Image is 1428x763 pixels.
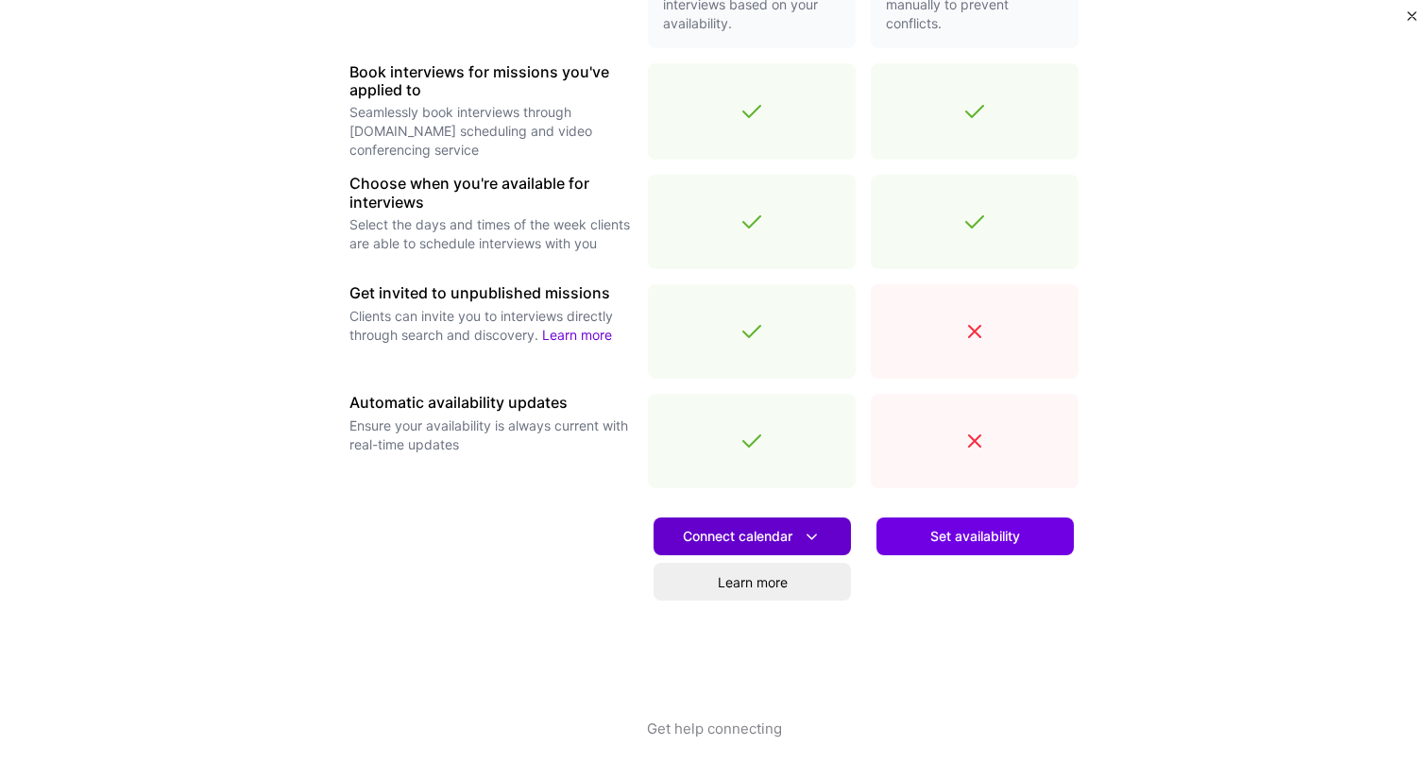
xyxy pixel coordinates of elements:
i: icon DownArrowWhite [802,527,822,547]
button: Close [1407,11,1417,31]
h3: Book interviews for missions you've applied to [349,63,633,99]
span: Set availability [930,527,1020,546]
h3: Get invited to unpublished missions [349,284,633,302]
a: Learn more [654,563,851,601]
p: Clients can invite you to interviews directly through search and discovery. [349,307,633,345]
h3: Choose when you're available for interviews [349,175,633,211]
button: Set availability [876,517,1074,555]
button: Connect calendar [654,517,851,555]
p: Ensure your availability is always current with real-time updates [349,416,633,454]
a: Learn more [542,327,612,343]
p: Select the days and times of the week clients are able to schedule interviews with you [349,215,633,253]
span: Connect calendar [683,527,822,547]
p: Seamlessly book interviews through [DOMAIN_NAME] scheduling and video conferencing service [349,103,633,160]
h3: Automatic availability updates [349,394,633,412]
